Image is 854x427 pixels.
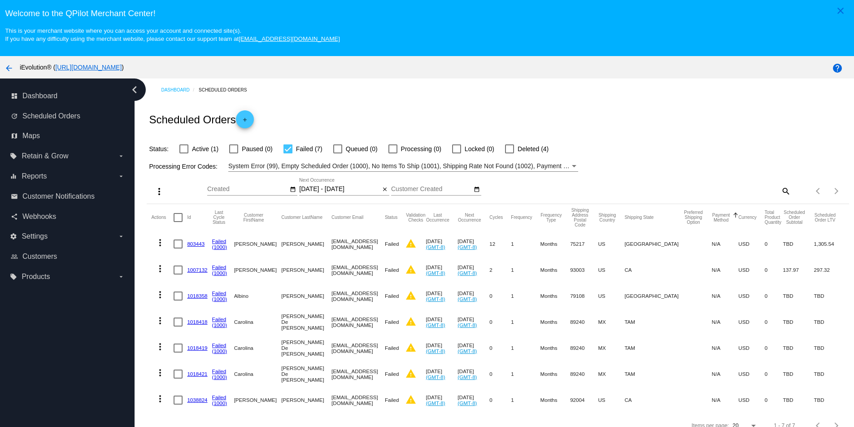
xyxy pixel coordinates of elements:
mat-cell: 75217 [570,231,598,257]
mat-cell: 0 [489,309,511,335]
a: (GMT-8) [457,348,477,354]
a: (GMT-8) [426,374,445,380]
a: (GMT-8) [426,244,445,250]
mat-icon: arrow_back [4,63,14,74]
mat-cell: TAM [624,335,683,361]
span: Webhooks [22,213,56,221]
mat-icon: date_range [290,186,296,193]
h3: Welcome to the QPilot Merchant Center! [5,9,849,18]
span: Customer Notifications [22,192,95,200]
mat-cell: [DATE] [426,231,457,257]
a: (1000) [212,374,227,380]
mat-cell: [DATE] [457,309,489,335]
mat-cell: [DATE] [426,309,457,335]
mat-cell: Months [540,361,571,387]
mat-icon: more_vert [155,263,166,274]
a: email Customer Notifications [11,189,125,204]
button: Next page [828,182,845,200]
mat-icon: more_vert [155,341,166,352]
mat-icon: more_vert [155,393,166,404]
button: Change sorting for PaymentMethod.Type [712,213,730,222]
mat-icon: help [832,63,843,74]
mat-icon: add [240,117,250,127]
mat-icon: date_range [474,186,480,193]
span: Status: [149,145,169,152]
mat-cell: 1 [511,335,540,361]
a: 1007132 [187,267,207,273]
mat-cell: TBD [783,387,814,413]
mat-cell: Months [540,283,571,309]
mat-icon: more_vert [155,237,166,248]
a: (1000) [212,244,227,250]
mat-icon: warning [405,238,416,249]
i: dashboard [11,92,18,100]
mat-icon: close [835,5,846,16]
button: Change sorting for FrequencyType [540,213,562,222]
mat-cell: US [598,231,624,257]
mat-cell: 137.97 [783,257,814,283]
mat-cell: USD [738,361,765,387]
mat-cell: TBD [814,283,844,309]
mat-cell: USD [738,309,765,335]
mat-cell: 0 [765,283,783,309]
mat-cell: TBD [814,387,844,413]
mat-icon: more_vert [155,289,166,300]
a: (GMT-8) [426,348,445,354]
mat-cell: USD [738,231,765,257]
span: Failed [385,397,399,403]
mat-cell: [EMAIL_ADDRESS][DOMAIN_NAME] [331,231,385,257]
a: Failed [212,342,227,348]
mat-cell: [DATE] [457,387,489,413]
mat-cell: [PERSON_NAME] [281,283,331,309]
mat-cell: [PERSON_NAME] De [PERSON_NAME] [281,309,331,335]
mat-cell: MX [598,361,624,387]
mat-cell: 1 [511,283,540,309]
mat-header-cell: Validation Checks [405,204,426,231]
mat-cell: 1 [511,257,540,283]
a: 1018421 [187,371,207,377]
mat-header-cell: Total Product Quantity [765,204,783,231]
mat-cell: [EMAIL_ADDRESS][DOMAIN_NAME] [331,335,385,361]
mat-cell: 0 [765,361,783,387]
a: (GMT-8) [426,400,445,406]
mat-cell: [EMAIL_ADDRESS][DOMAIN_NAME] [331,283,385,309]
mat-cell: [EMAIL_ADDRESS][DOMAIN_NAME] [331,257,385,283]
mat-icon: more_vert [154,186,165,197]
span: Active (1) [192,144,218,154]
mat-cell: [DATE] [457,335,489,361]
span: Products [22,273,50,281]
mat-cell: Carolina [234,309,282,335]
h2: Scheduled Orders [149,110,253,128]
mat-icon: warning [405,290,416,301]
mat-cell: TBD [814,361,844,387]
mat-cell: Albino [234,283,282,309]
a: Failed [212,368,227,374]
mat-cell: 93003 [570,257,598,283]
mat-cell: [PERSON_NAME] De [PERSON_NAME] [281,335,331,361]
mat-icon: close [382,186,388,193]
mat-cell: Months [540,257,571,283]
span: Scheduled Orders [22,112,80,120]
button: Change sorting for ShippingPostcode [570,208,590,227]
button: Change sorting for ShippingCountry [598,213,616,222]
mat-cell: 0 [489,361,511,387]
mat-cell: [PERSON_NAME] [234,257,282,283]
mat-cell: N/A [712,283,738,309]
mat-cell: 12 [489,231,511,257]
a: (GMT-8) [457,296,477,302]
a: (1000) [212,296,227,302]
mat-select: Filter by Processing Error Codes [228,161,578,172]
mat-cell: 1,305.54 [814,231,844,257]
mat-cell: TBD [783,361,814,387]
a: share Webhooks [11,209,125,224]
a: (GMT-8) [426,322,445,328]
a: (1000) [212,322,227,328]
i: people_outline [11,253,18,260]
a: (1000) [212,400,227,406]
mat-cell: 297.32 [814,257,844,283]
mat-cell: N/A [712,257,738,283]
mat-cell: [PERSON_NAME] [281,231,331,257]
mat-cell: 0 [765,309,783,335]
mat-cell: 1 [511,387,540,413]
a: 803443 [187,241,205,247]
